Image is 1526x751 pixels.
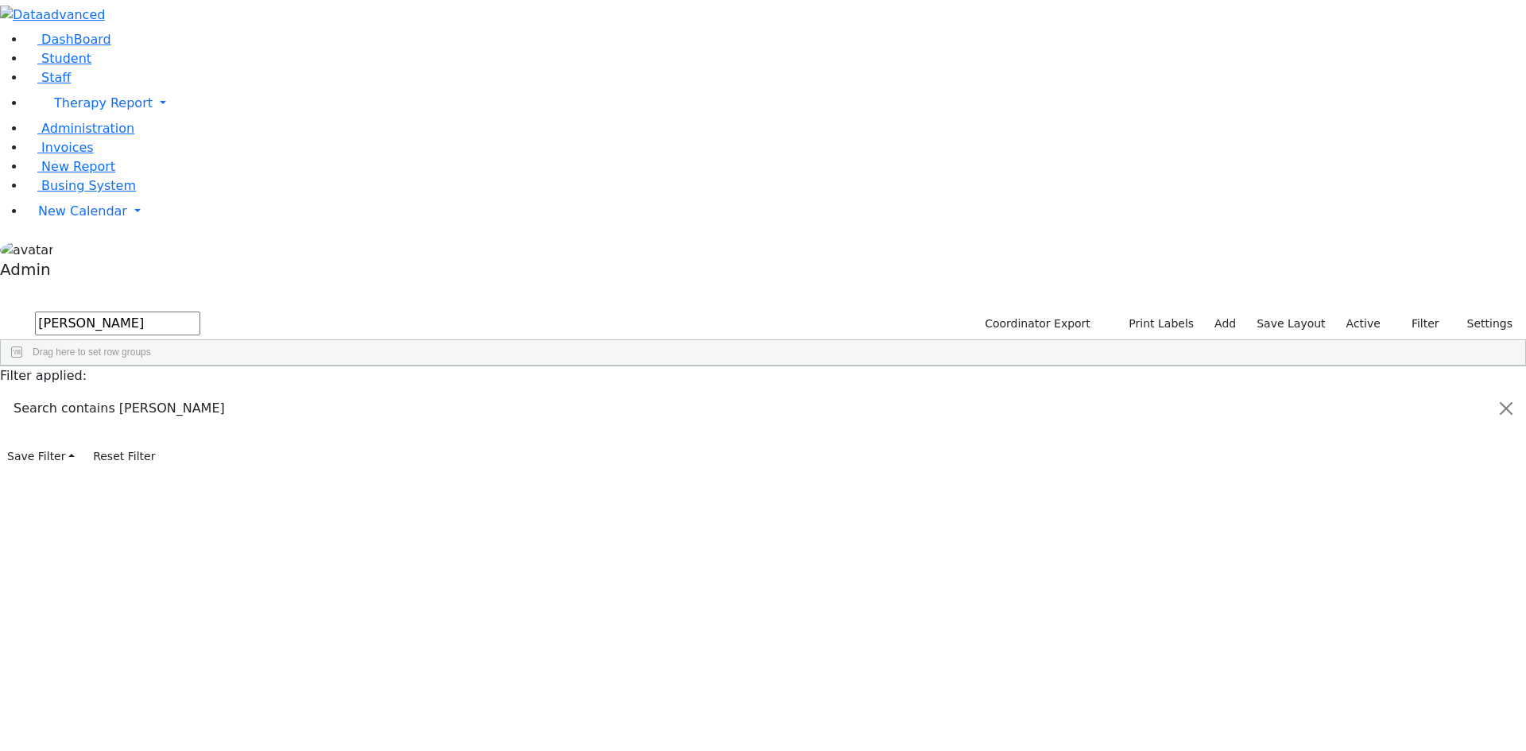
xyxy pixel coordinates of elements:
label: Active [1339,312,1388,336]
button: Coordinator Export [974,312,1098,336]
input: Search [35,312,200,335]
a: Staff [25,70,71,85]
button: Save Layout [1249,312,1332,336]
a: Busing System [25,178,136,193]
a: New Report [25,159,115,174]
span: Busing System [41,178,136,193]
span: Staff [41,70,71,85]
a: DashBoard [25,32,111,47]
span: Student [41,51,91,66]
button: Print Labels [1110,312,1201,336]
span: Therapy Report [54,95,153,110]
a: New Calendar [25,195,1526,227]
button: Close [1487,386,1525,431]
a: Add [1207,312,1243,336]
a: Student [25,51,91,66]
a: Therapy Report [25,87,1526,119]
span: Invoices [41,140,94,155]
a: Administration [25,121,134,136]
span: Drag here to set row groups [33,346,151,358]
a: Invoices [25,140,94,155]
span: Administration [41,121,134,136]
button: Reset Filter [86,444,162,469]
span: New Calendar [38,203,127,219]
span: DashBoard [41,32,111,47]
button: Filter [1391,312,1447,336]
button: Settings [1447,312,1520,336]
span: New Report [41,159,115,174]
